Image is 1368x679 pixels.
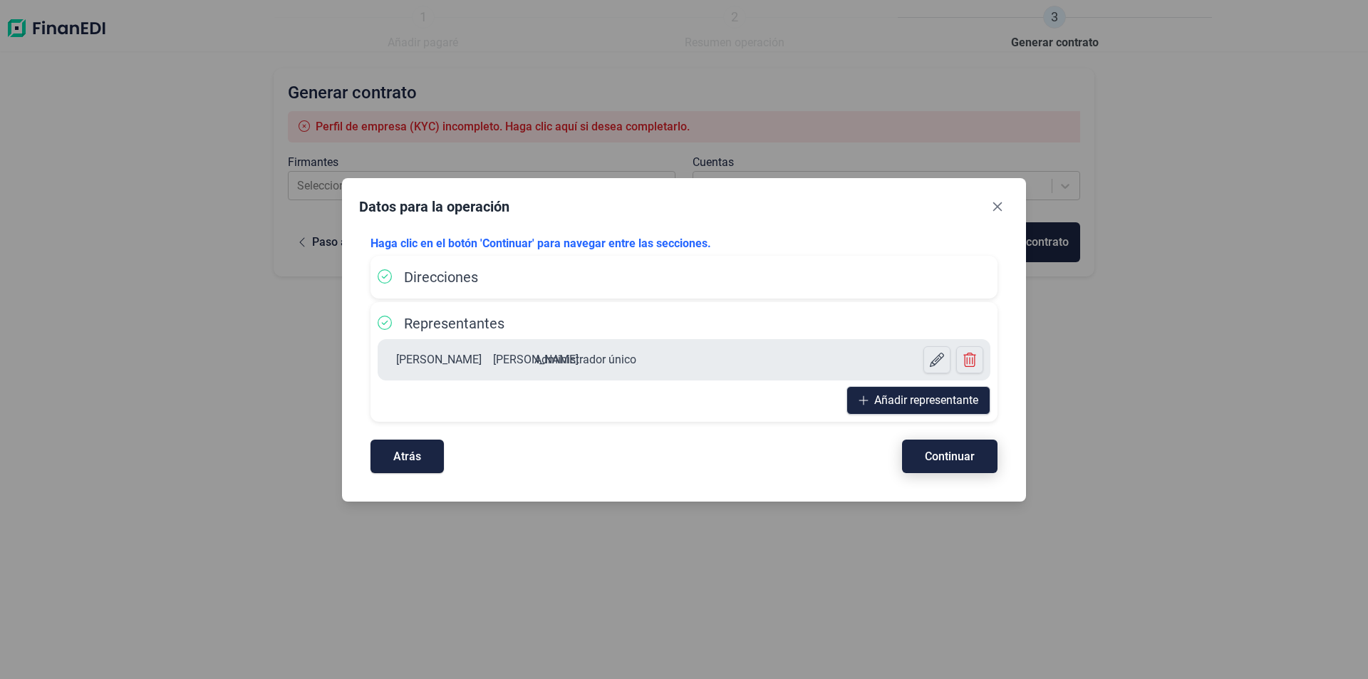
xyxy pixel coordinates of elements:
[396,351,482,368] div: [PERSON_NAME]
[846,386,990,415] button: Añadir representante
[493,351,579,368] div: [PERSON_NAME]
[370,440,444,473] button: Atrás
[534,351,636,368] div: Administrador único
[925,451,975,462] span: Continuar
[902,440,997,473] button: Continuar
[393,451,421,462] span: Atrás
[986,195,1009,218] button: Close
[370,235,997,252] p: Haga clic en el botón 'Continuar' para navegar entre las secciones.
[404,269,478,286] span: Direcciones
[359,197,509,217] div: Datos para la operación
[404,315,504,332] span: Representantes
[874,392,978,409] span: Añadir representante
